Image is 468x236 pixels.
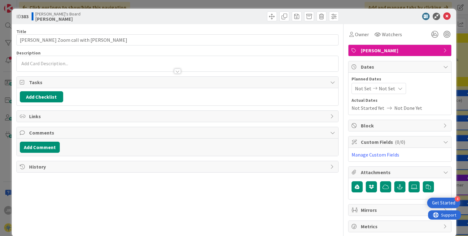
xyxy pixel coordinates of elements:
[361,169,440,176] span: Attachments
[361,138,440,146] span: Custom Fields
[16,34,339,45] input: type card name here...
[427,198,460,208] div: Open Get Started checklist, remaining modules: 4
[395,139,405,145] span: ( 0/0 )
[355,31,369,38] span: Owner
[352,104,384,112] span: Not Started Yet
[29,113,327,120] span: Links
[455,196,460,202] div: 4
[16,50,41,56] span: Description
[352,152,399,158] a: Manage Custom Fields
[352,97,448,104] span: Actual Dates
[16,13,28,20] span: ID
[352,76,448,82] span: Planned Dates
[394,104,422,112] span: Not Done Yet
[379,85,395,92] span: Not Set
[29,79,327,86] span: Tasks
[361,47,440,54] span: [PERSON_NAME]
[29,163,327,170] span: History
[432,200,455,206] div: Get Started
[13,1,28,8] span: Support
[361,63,440,71] span: Dates
[355,85,371,92] span: Not Set
[35,11,81,16] span: [PERSON_NAME]'s Board
[361,122,440,129] span: Block
[20,91,63,102] button: Add Checklist
[35,16,81,21] b: [PERSON_NAME]
[382,31,402,38] span: Watchers
[361,223,440,230] span: Metrics
[20,142,60,153] button: Add Comment
[16,29,26,34] label: Title
[29,129,327,136] span: Comments
[361,206,440,214] span: Mirrors
[21,13,28,19] b: 383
